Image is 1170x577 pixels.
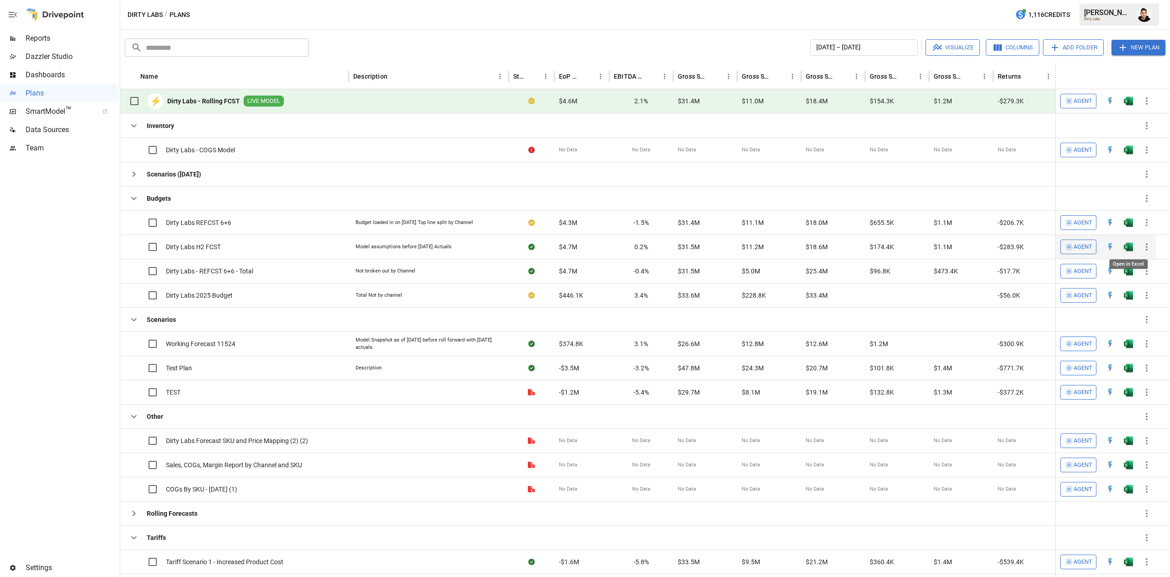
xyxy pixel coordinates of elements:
[634,96,648,106] span: 2.1%
[65,105,72,116] span: ™
[998,339,1024,348] span: -$300.9K
[806,363,828,373] span: $20.7M
[1106,242,1115,251] img: quick-edit-flash.b8aec18c.svg
[1137,7,1152,22] img: Francisco Sanchez
[353,73,388,80] div: Description
[166,267,253,276] span: Dirty Labs - REFCST 6+6 - Total
[1106,267,1115,276] img: quick-edit-flash.b8aec18c.svg
[1060,240,1096,254] button: Agent
[1106,145,1115,155] img: quick-edit-flash.b8aec18c.svg
[528,557,535,566] div: Sync complete
[633,267,649,276] span: -0.4%
[1106,388,1115,397] div: Open in Quick Edit
[1124,557,1133,566] img: g5qfjXmAAAAABJRU5ErkJggg==
[998,291,1020,300] span: -$56.0K
[1106,242,1115,251] div: Open in Quick Edit
[1106,145,1115,155] div: Open in Quick Edit
[633,218,649,227] span: -1.5%
[709,70,722,83] button: Sort
[998,486,1016,493] span: No Data
[26,88,118,99] span: Plans
[559,363,579,373] span: -$3.5M
[925,39,980,56] button: Visualize
[998,461,1016,469] span: No Data
[678,291,700,300] span: $33.6M
[678,363,700,373] span: $47.8M
[528,218,535,227] div: Your plan has changes in Excel that are not reflected in the Drivepoint Data Warehouse, select "S...
[26,143,118,154] span: Team
[742,267,760,276] span: $5.0M
[632,437,650,444] span: No Data
[934,437,952,444] span: No Data
[1060,458,1096,472] button: Agent
[998,218,1024,227] span: -$206.7K
[742,461,760,469] span: No Data
[806,557,828,566] span: $21.2M
[1011,6,1074,23] button: 1,116Credits
[870,388,894,397] span: $132.8K
[998,363,1024,373] span: -$771.7K
[528,363,535,373] div: Sync complete
[986,39,1039,56] button: Columns
[806,437,824,444] span: No Data
[645,70,658,83] button: Sort
[998,73,1021,80] div: Returns
[559,557,579,566] span: -$1.6M
[678,73,708,80] div: Gross Sales
[870,486,888,493] span: No Data
[1106,460,1115,470] img: quick-edit-flash.b8aec18c.svg
[634,339,648,348] span: 3.1%
[148,93,164,109] div: ⚡
[1060,433,1096,448] button: Agent
[528,436,535,445] div: File is not a valid Drivepoint model
[870,96,894,106] span: $154.3K
[559,388,579,397] span: -$1.2M
[26,33,118,44] span: Reports
[870,267,890,276] span: $96.8K
[742,218,764,227] span: $11.1M
[26,562,118,573] span: Settings
[1106,339,1115,348] div: Open in Quick Edit
[742,388,760,397] span: $8.1M
[742,73,772,80] div: Gross Sales: DTC Online
[26,124,118,135] span: Data Sources
[1022,70,1035,83] button: Sort
[528,291,535,300] div: Your plan has changes in Excel that are not reflected in the Drivepoint Data Warehouse, select "S...
[166,363,192,373] span: Test Plan
[786,70,799,83] button: Gross Sales: DTC Online column menu
[742,96,764,106] span: $11.0M
[147,194,171,203] b: Budgets
[559,461,577,469] span: No Data
[1060,361,1096,375] button: Agent
[1106,363,1115,373] img: quick-edit-flash.b8aec18c.svg
[934,96,952,106] span: $1.2M
[965,70,978,83] button: Sort
[1124,242,1133,251] img: g5qfjXmAAAAABJRU5ErkJggg==
[633,388,649,397] span: -5.4%
[26,106,92,117] span: SmartModel
[1074,460,1092,470] span: Agent
[1124,363,1133,373] img: g5qfjXmAAAAABJRU5ErkJggg==
[1074,290,1092,301] span: Agent
[581,70,594,83] button: Sort
[356,364,382,372] div: Description
[678,437,696,444] span: No Data
[494,70,506,83] button: Description column menu
[934,486,952,493] span: No Data
[1028,9,1070,21] span: 1,116 Credits
[1084,17,1132,21] div: Dirty Labs
[356,337,502,351] div: Model Snapshot as of [DATE] before roll forward with [DATE] actuals.
[1124,96,1133,106] img: g5qfjXmAAAAABJRU5ErkJggg==
[559,218,577,227] span: $4.3M
[166,460,302,470] span: Sales, COGs, Margin Report by Channel and SKU
[1124,363,1133,373] div: Open in Excel
[1124,242,1133,251] div: Open in Excel
[850,70,863,83] button: Gross Sales: Marketplace column menu
[934,73,964,80] div: Gross Sales: Retail
[870,437,888,444] span: No Data
[140,73,158,80] div: Name
[806,96,828,106] span: $18.4M
[998,267,1020,276] span: -$17.7K
[26,51,118,62] span: Dazzler Studio
[1043,39,1104,56] button: Add Folder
